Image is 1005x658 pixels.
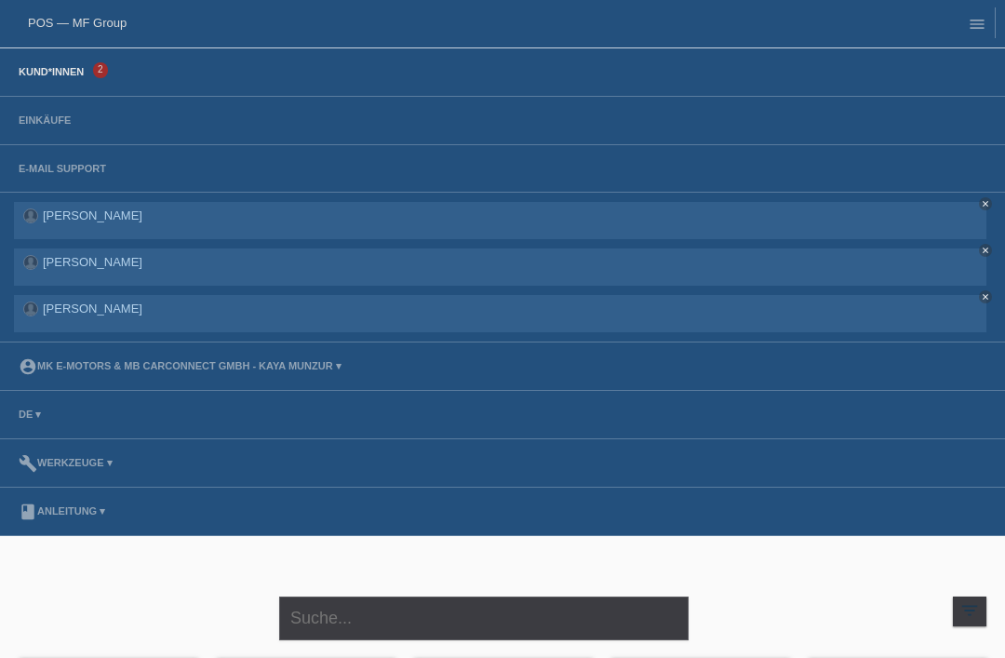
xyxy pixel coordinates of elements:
[279,597,689,640] input: Suche...
[979,197,992,210] a: close
[9,505,114,517] a: bookAnleitung ▾
[19,357,37,376] i: account_circle
[981,292,990,302] i: close
[981,246,990,255] i: close
[9,457,122,468] a: buildWerkzeuge ▾
[981,199,990,208] i: close
[43,208,142,222] a: [PERSON_NAME]
[9,66,93,77] a: Kund*innen
[19,503,37,521] i: book
[28,16,127,30] a: POS — MF Group
[979,244,992,257] a: close
[9,163,115,174] a: E-Mail Support
[9,409,50,420] a: DE ▾
[959,600,980,621] i: filter_list
[979,290,992,303] a: close
[968,15,986,34] i: menu
[9,114,80,126] a: Einkäufe
[9,360,351,371] a: account_circleMK E-MOTORS & MB CarConnect GmbH - Kaya Munzur ▾
[93,62,108,78] span: 2
[43,255,142,269] a: [PERSON_NAME]
[958,18,996,29] a: menu
[43,302,142,316] a: [PERSON_NAME]
[19,454,37,473] i: build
